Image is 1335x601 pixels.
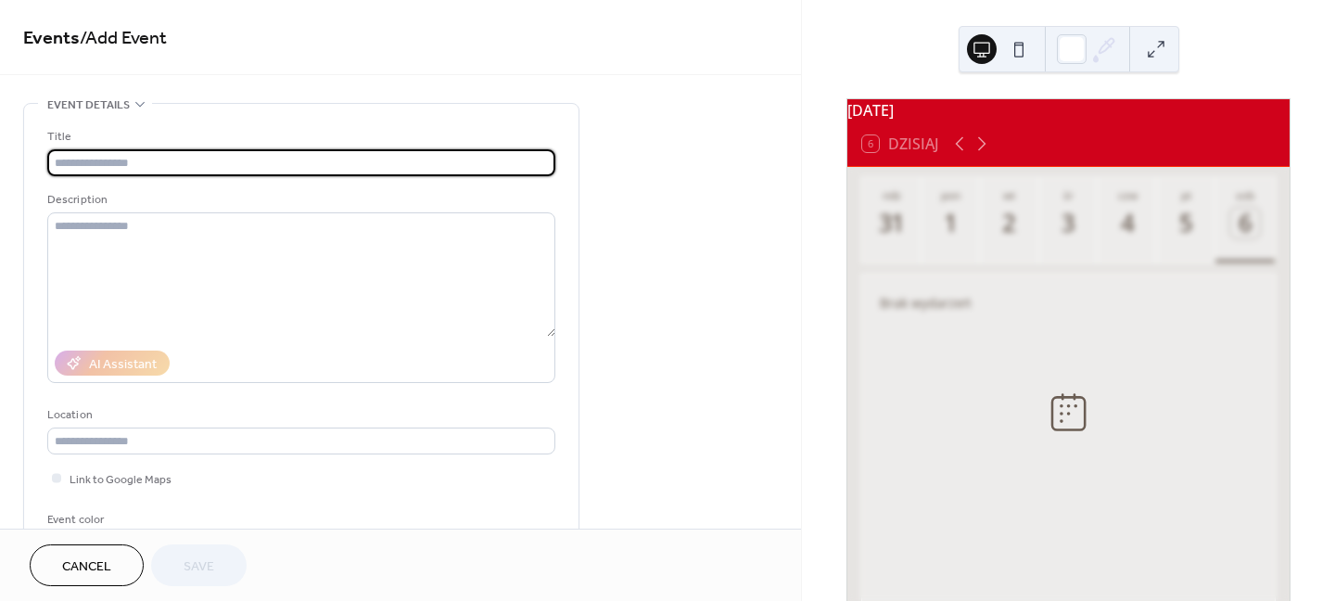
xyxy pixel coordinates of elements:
button: sob6 [1215,178,1275,262]
button: czw4 [1098,178,1157,262]
button: wt2 [980,178,1039,262]
div: czw [1103,187,1151,203]
button: Cancel [30,544,144,586]
a: Events [23,20,80,57]
div: ndz [868,187,916,203]
div: sob [1221,187,1269,203]
div: [DATE] [847,99,1290,121]
div: 2 [995,208,1025,238]
div: pon [927,187,975,203]
div: wt [985,187,1034,203]
span: Link to Google Maps [70,470,172,490]
button: śr3 [1039,178,1099,262]
div: 5 [1171,208,1201,238]
span: Event details [47,96,130,115]
div: 6 [1230,208,1261,238]
div: Brak wydarzeń [865,281,1273,325]
span: Cancel [62,557,111,577]
div: 4 [1112,208,1143,238]
div: Description [47,190,552,210]
button: pon1 [922,178,981,262]
div: 1 [935,208,966,238]
div: pt [1163,187,1211,203]
div: Title [47,127,552,147]
span: / Add Event [80,20,167,57]
div: Event color [47,510,186,530]
div: Location [47,405,552,425]
button: pt5 [1157,178,1216,262]
div: 3 [1053,208,1084,238]
div: śr [1045,187,1093,203]
div: 31 [877,208,908,238]
button: ndz31 [862,178,922,262]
